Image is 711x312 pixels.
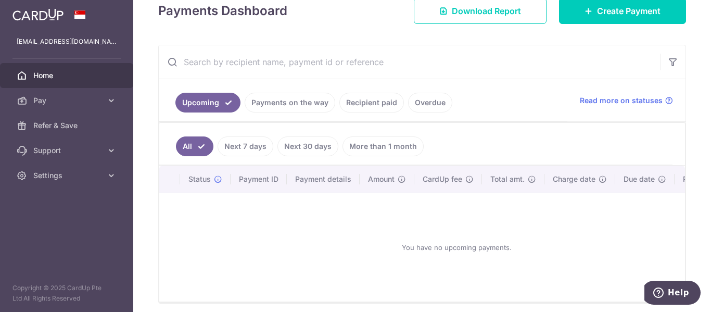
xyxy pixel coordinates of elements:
[33,145,102,156] span: Support
[33,120,102,131] span: Refer & Save
[158,2,287,20] h4: Payments Dashboard
[423,174,462,184] span: CardUp fee
[553,174,595,184] span: Charge date
[33,170,102,181] span: Settings
[580,95,673,106] a: Read more on statuses
[342,136,424,156] a: More than 1 month
[17,36,117,47] p: [EMAIL_ADDRESS][DOMAIN_NAME]
[277,136,338,156] a: Next 30 days
[580,95,663,106] span: Read more on statuses
[597,5,661,17] span: Create Payment
[368,174,395,184] span: Amount
[490,174,525,184] span: Total amt.
[624,174,655,184] span: Due date
[175,93,240,113] a: Upcoming
[12,8,64,21] img: CardUp
[408,93,452,113] a: Overdue
[218,136,273,156] a: Next 7 days
[188,174,211,184] span: Status
[176,136,213,156] a: All
[452,5,521,17] span: Download Report
[159,45,661,79] input: Search by recipient name, payment id or reference
[231,166,287,193] th: Payment ID
[287,166,360,193] th: Payment details
[33,95,102,106] span: Pay
[644,281,701,307] iframe: Opens a widget where you can find more information
[339,93,404,113] a: Recipient paid
[33,70,102,81] span: Home
[245,93,335,113] a: Payments on the way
